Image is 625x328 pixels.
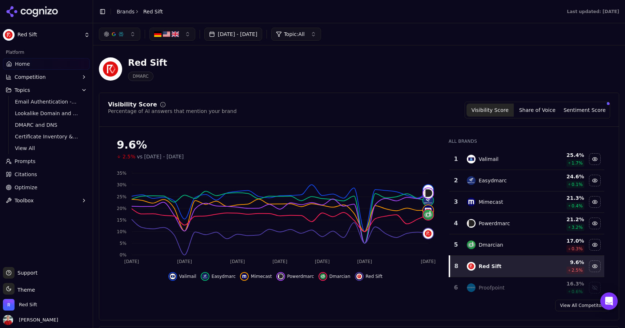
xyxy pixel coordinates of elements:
[544,194,584,202] div: 21.3 %
[555,300,610,311] a: View All Competitors
[117,9,135,15] a: Brands
[19,301,37,308] span: Red Sift
[3,29,15,41] img: Red Sift
[3,58,90,70] a: Home
[15,110,78,117] span: Lookalike Domain and Brand Protection
[15,171,37,178] span: Citations
[137,153,184,160] span: vs [DATE] - [DATE]
[452,155,460,163] div: 1
[3,182,90,193] a: Optimize
[449,138,604,144] div: All Brands
[449,256,604,277] tr: 8red siftRed Sift9.6%2.5%Hide red sift data
[572,203,583,209] span: 0.4 %
[212,274,236,279] span: Easydmarc
[15,73,46,81] span: Competition
[278,274,284,279] img: powerdmarc
[12,131,81,142] a: Certificate Inventory & Monitoring
[449,234,604,256] tr: 5dmarcianDmarcian17.0%0.3%Hide dmarcian data
[15,133,78,140] span: Certificate Inventory & Monitoring
[251,274,272,279] span: Mimecast
[589,196,601,208] button: Hide mimecast data
[467,262,476,271] img: red sift
[449,149,604,170] tr: 1valimailValimail25.4%1.7%Hide valimail data
[12,97,81,107] a: Email Authentication - Top of Funnel
[452,240,460,249] div: 5
[276,272,314,281] button: Hide powerdmarc data
[16,317,58,323] span: [PERSON_NAME]
[423,195,433,206] img: easydmarc
[170,274,176,279] img: valimail
[467,176,476,185] img: easydmarc
[3,155,90,167] a: Prompts
[177,259,192,264] tspan: [DATE]
[544,237,584,244] div: 17.0 %
[15,145,78,152] span: View All
[356,274,362,279] img: red sift
[17,32,81,38] span: Red Sift
[3,169,90,180] a: Citations
[3,299,15,311] img: Red Sift
[452,219,460,228] div: 4
[467,240,476,249] img: dmarcian
[15,86,30,94] span: Topics
[478,241,503,248] div: Dmarcian
[108,102,157,108] div: Visibility Score
[467,155,476,163] img: valimail
[572,289,583,295] span: 0.6 %
[467,219,476,228] img: powerdmarc
[449,170,604,191] tr: 2easydmarcEasydmarc24.6%0.1%Hide easydmarc data
[572,224,583,230] span: 3.2 %
[452,198,460,206] div: 3
[15,197,34,204] span: Toolbox
[3,46,90,58] div: Platform
[163,31,170,38] img: US
[318,272,350,281] button: Hide dmarcian data
[544,151,584,159] div: 25.4 %
[544,280,584,287] div: 16.3 %
[15,269,37,276] span: Support
[117,8,163,15] nav: breadcrumb
[15,287,35,293] span: Theme
[240,272,272,281] button: Hide mimecast data
[117,218,127,223] tspan: 15%
[544,216,584,223] div: 21.2 %
[273,259,288,264] tspan: [DATE]
[589,175,601,186] button: Hide easydmarc data
[117,229,127,234] tspan: 10%
[117,206,127,211] tspan: 20%
[12,108,81,118] a: Lookalike Domain and Brand Protection
[168,272,196,281] button: Hide valimail data
[154,31,161,38] img: DE
[423,205,433,215] img: mimecast
[3,299,37,311] button: Open organization switcher
[202,274,208,279] img: easydmarc
[172,31,179,38] img: GB
[3,315,13,325] img: Jack Lilley
[514,104,561,117] button: Share of Voice
[15,158,36,165] span: Prompts
[589,218,601,229] button: Hide powerdmarc data
[287,274,314,279] span: Powerdmarc
[355,272,382,281] button: Hide red sift data
[589,260,601,272] button: Hide red sift data
[478,198,503,206] div: Mimecast
[572,182,583,187] span: 0.1 %
[452,283,460,292] div: 6
[423,188,433,198] img: powerdmarc
[3,84,90,96] button: Topics
[329,274,350,279] span: Dmarcian
[320,274,326,279] img: dmarcian
[12,120,81,130] a: DMARC and DNS
[117,194,127,199] tspan: 25%
[589,239,601,251] button: Hide dmarcian data
[124,259,139,264] tspan: [DATE]
[449,213,604,234] tr: 4powerdmarcPowerdmarc21.2%3.2%Hide powerdmarc data
[478,177,506,184] div: Easydmarc
[15,60,30,68] span: Home
[421,259,436,264] tspan: [DATE]
[284,31,305,38] span: Topic: All
[117,138,434,151] div: 9.6%
[315,259,330,264] tspan: [DATE]
[3,71,90,83] button: Competition
[572,267,583,273] span: 2.5 %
